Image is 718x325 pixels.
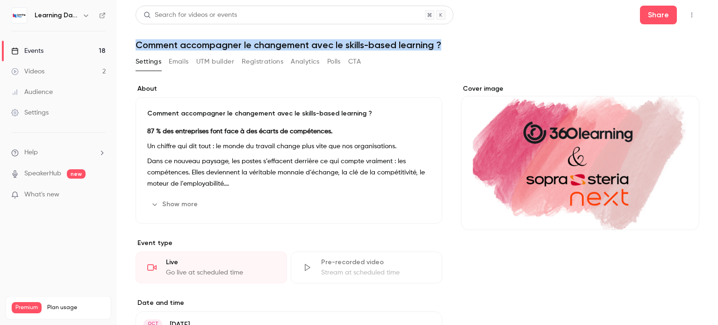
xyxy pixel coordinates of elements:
a: SpeakerHub [24,169,61,179]
div: Videos [11,67,44,76]
label: Cover image [461,84,699,94]
button: Settings [136,54,161,69]
div: Events [11,46,43,56]
p: Un chiffre qui dit tout : le monde du travail change plus vite que nos organisations. [147,141,431,152]
div: Audience [11,87,53,97]
h1: Comment accompagner le changement avec le skills-based learning ? [136,39,699,51]
div: LiveGo live at scheduled time [136,252,287,283]
span: Premium [12,302,42,313]
div: Pre-recorded videoStream at scheduled time [291,252,442,283]
img: Learning Days [12,8,27,23]
section: Cover image [461,84,699,230]
div: Stream at scheduled time [321,268,431,277]
div: Search for videos or events [144,10,237,20]
button: Show more [147,197,203,212]
div: Pre-recorded video [321,258,431,267]
button: UTM builder [196,54,234,69]
button: Emails [169,54,188,69]
span: new [67,169,86,179]
button: Share [640,6,677,24]
span: Plan usage [47,304,105,311]
label: Date and time [136,298,442,308]
div: Settings [11,108,49,117]
p: Event type [136,238,442,248]
button: Polls [327,54,341,69]
p: Comment accompagner le changement avec le skills-based learning ? [147,109,431,118]
label: About [136,84,442,94]
span: What's new [24,190,59,200]
iframe: Noticeable Trigger [94,191,106,199]
li: help-dropdown-opener [11,148,106,158]
button: Analytics [291,54,320,69]
div: Go live at scheduled time [166,268,275,277]
strong: 87 % des entreprises font face à des écarts de compétences. [147,128,332,135]
div: Live [166,258,275,267]
p: Dans ce nouveau paysage, les postes s’effacent derrière ce qui compte vraiment : les compétences.... [147,156,431,189]
h6: Learning Days [35,11,79,20]
span: Help [24,148,38,158]
button: Registrations [242,54,283,69]
button: CTA [348,54,361,69]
